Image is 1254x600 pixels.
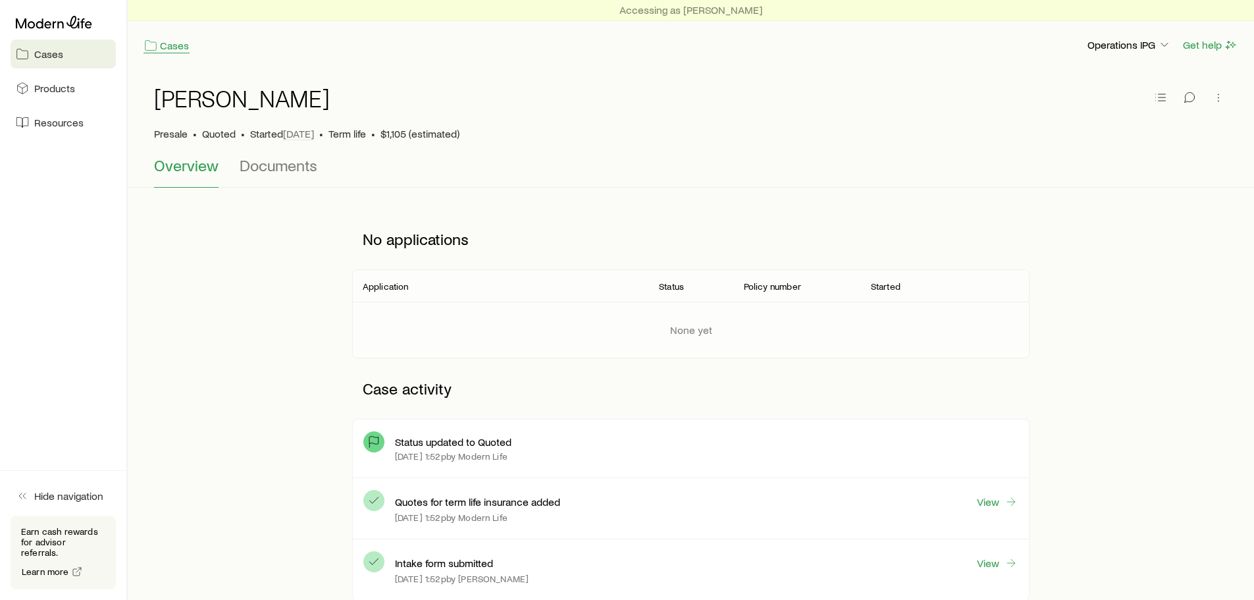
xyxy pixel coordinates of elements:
[11,108,116,137] a: Resources
[22,567,69,576] span: Learn more
[1182,38,1238,53] button: Get help
[363,281,409,292] p: Application
[619,3,762,16] p: Accessing as [PERSON_NAME]
[202,127,236,140] span: Quoted
[21,526,105,558] p: Earn cash rewards for advisor referrals.
[154,127,188,140] p: Presale
[352,369,1030,408] p: Case activity
[395,574,529,584] p: [DATE] 1:52p by [PERSON_NAME]
[154,156,219,175] span: Overview
[11,481,116,510] button: Hide navigation
[11,74,116,103] a: Products
[371,127,375,140] span: •
[976,495,1018,509] a: View
[154,156,1228,188] div: Case details tabs
[395,512,508,523] p: [DATE] 1:52p by Modern Life
[659,281,684,292] p: Status
[240,156,317,175] span: Documents
[241,127,245,140] span: •
[34,47,63,61] span: Cases
[395,495,560,508] p: Quotes for term life insurance added
[11,40,116,68] a: Cases
[395,557,493,570] p: Intake form submitted
[1087,38,1172,53] button: Operations IPG
[11,516,116,589] div: Earn cash rewards for advisor referrals.Learn more
[871,281,901,292] p: Started
[193,127,197,140] span: •
[154,85,330,111] h1: [PERSON_NAME]
[395,451,508,462] p: [DATE] 1:52p by Modern Life
[670,323,712,337] p: None yet
[352,219,1030,259] p: No applications
[395,435,511,449] p: Status updated to Quoted
[34,116,84,129] span: Resources
[34,82,75,95] span: Products
[976,556,1018,570] a: View
[250,127,314,140] p: Started
[319,127,323,140] span: •
[144,38,190,53] a: Cases
[380,127,459,140] span: $1,105 (estimated)
[1087,38,1171,51] p: Operations IPG
[34,489,103,503] span: Hide navigation
[328,127,366,140] span: Term life
[744,281,801,292] p: Policy number
[283,127,314,140] span: [DATE]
